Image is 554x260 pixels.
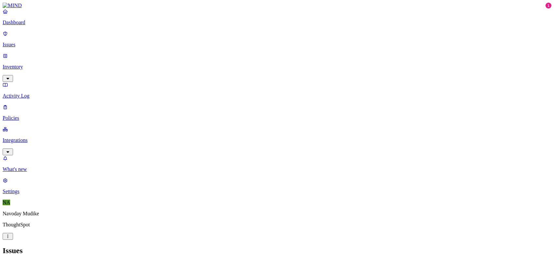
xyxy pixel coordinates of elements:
p: Policies [3,115,551,121]
p: Activity Log [3,93,551,99]
p: Settings [3,189,551,194]
p: Dashboard [3,20,551,25]
p: Integrations [3,137,551,143]
p: Navoday Mudike [3,211,551,217]
a: Dashboard [3,8,551,25]
a: Issues [3,31,551,48]
div: 1 [546,3,551,8]
a: Activity Log [3,82,551,99]
img: MIND [3,3,22,8]
a: Settings [3,177,551,194]
h2: Issues [3,246,551,255]
a: MIND [3,3,551,8]
p: Issues [3,42,551,48]
a: Inventory [3,53,551,81]
p: ThoughtSpot [3,222,551,228]
p: What's new [3,166,551,172]
span: NA [3,200,10,205]
a: Policies [3,104,551,121]
a: Integrations [3,126,551,154]
p: Inventory [3,64,551,70]
a: What's new [3,155,551,172]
